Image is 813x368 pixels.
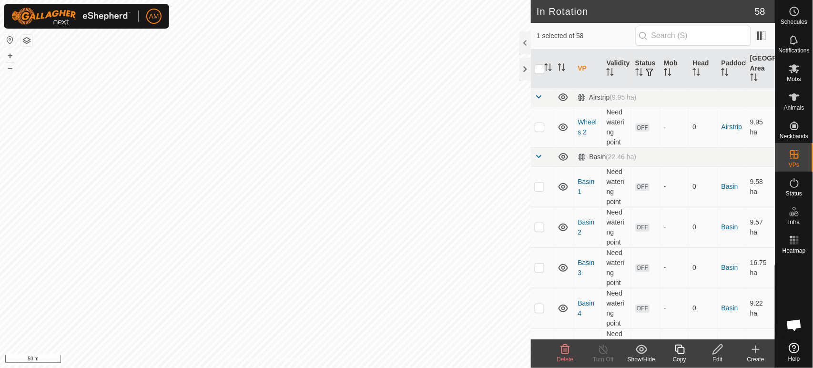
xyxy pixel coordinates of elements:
[660,50,689,88] th: Mob
[4,34,16,46] button: Reset Map
[635,264,650,272] span: OFF
[664,303,685,313] div: -
[578,93,637,102] div: Airstrip
[610,93,637,101] span: (9.95 ha)
[578,153,636,161] div: Basin
[750,75,758,82] p-sorticon: Activate to sort
[689,107,717,147] td: 0
[737,355,775,364] div: Create
[635,70,643,77] p-sorticon: Activate to sort
[779,48,810,53] span: Notifications
[4,62,16,74] button: –
[578,118,597,136] a: Wheels 2
[721,223,738,231] a: Basin
[721,70,729,77] p-sorticon: Activate to sort
[721,264,738,271] a: Basin
[746,288,775,328] td: 9.22 ha
[558,65,565,72] p-sorticon: Activate to sort
[746,247,775,288] td: 16.75 ha
[635,305,650,313] span: OFF
[228,356,264,364] a: Privacy Policy
[636,26,751,46] input: Search (S)
[578,178,594,195] a: Basin 1
[578,299,594,317] a: Basin 4
[578,218,594,236] a: Basin 2
[557,356,574,363] span: Delete
[755,4,765,19] span: 58
[721,123,742,131] a: Airstrip
[21,35,32,46] button: Map Layers
[635,224,650,232] span: OFF
[584,355,622,364] div: Turn Off
[784,105,804,111] span: Animals
[11,8,131,25] img: Gallagher Logo
[664,122,685,132] div: -
[721,183,738,190] a: Basin
[622,355,661,364] div: Show/Hide
[781,19,807,25] span: Schedules
[788,219,800,225] span: Infra
[789,162,799,168] span: VPs
[788,356,800,362] span: Help
[544,65,552,72] p-sorticon: Activate to sort
[574,50,602,88] th: VP
[537,31,635,41] span: 1 selected of 58
[537,6,755,17] h2: In Rotation
[746,166,775,207] td: 9.58 ha
[664,182,685,192] div: -
[602,50,631,88] th: Validity
[699,355,737,364] div: Edit
[775,339,813,366] a: Help
[786,191,802,196] span: Status
[664,70,671,77] p-sorticon: Activate to sort
[578,259,594,276] a: Basin 3
[606,70,614,77] p-sorticon: Activate to sort
[664,263,685,273] div: -
[602,207,631,247] td: Need watering point
[602,288,631,328] td: Need watering point
[4,50,16,61] button: +
[664,222,685,232] div: -
[717,50,746,88] th: Paddock
[689,207,717,247] td: 0
[275,356,303,364] a: Contact Us
[780,133,808,139] span: Neckbands
[661,355,699,364] div: Copy
[721,304,738,312] a: Basin
[635,123,650,132] span: OFF
[780,311,809,339] div: Open chat
[602,107,631,147] td: Need watering point
[689,166,717,207] td: 0
[787,76,801,82] span: Mobs
[602,166,631,207] td: Need watering point
[689,288,717,328] td: 0
[602,247,631,288] td: Need watering point
[631,50,660,88] th: Status
[746,50,775,88] th: [GEOGRAPHIC_DATA] Area
[606,153,636,161] span: (22.46 ha)
[692,70,700,77] p-sorticon: Activate to sort
[783,248,806,254] span: Heatmap
[689,50,717,88] th: Head
[746,207,775,247] td: 9.57 ha
[689,247,717,288] td: 0
[746,107,775,147] td: 9.95 ha
[149,11,159,21] span: AM
[635,183,650,191] span: OFF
